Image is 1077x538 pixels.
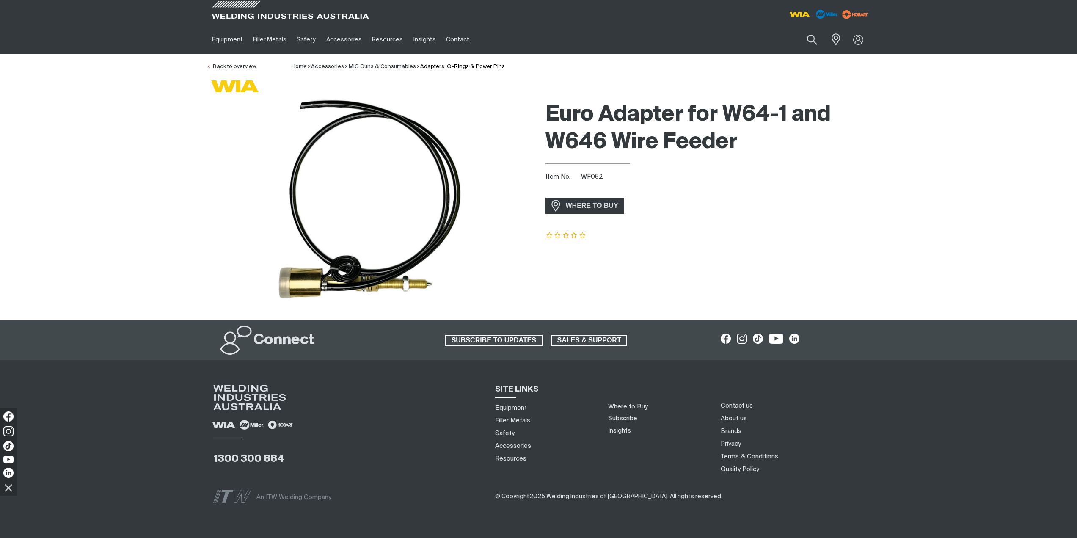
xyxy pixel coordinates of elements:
span: WHERE TO BUY [560,199,624,212]
span: SUBSCRIBE TO UPDATES [446,335,542,346]
img: LinkedIn [3,468,14,478]
img: TikTok [3,441,14,451]
img: hide socials [1,480,16,495]
img: Facebook [3,411,14,422]
a: MIG Guns & Consumables [349,64,416,69]
span: Item No. [545,172,580,182]
a: Home [292,64,307,69]
a: Resources [495,454,526,463]
span: SALES & SUPPORT [552,335,627,346]
a: Terms & Conditions [721,452,778,461]
h2: Connect [253,331,314,350]
input: Product name or item number... [787,30,826,50]
a: Accessories [495,441,531,450]
nav: Breadcrumb [292,63,505,71]
h1: Euro Adapter for W64-1 and W646 Wire Feeder [545,101,870,156]
a: Where to Buy [608,403,648,410]
a: Insights [408,25,441,54]
a: Resources [367,25,408,54]
span: © Copyright 2025 Welding Industries of [GEOGRAPHIC_DATA] . All rights reserved. [495,494,722,499]
a: SUBSCRIBE TO UPDATES [445,335,543,346]
span: WF052 [581,174,603,180]
a: Contact us [721,401,753,410]
span: An ITW Welding Company [256,494,331,500]
a: Equipment [207,25,248,54]
a: WHERE TO BUY [545,198,625,213]
a: About us [721,414,747,423]
img: Instagram [3,426,14,436]
a: Safety [495,429,515,438]
img: YouTube [3,456,14,463]
a: Accessories [311,64,344,69]
a: Accessories [321,25,367,54]
img: Euro Adapter for W64/W64-1 and W66 Wire Feeders [264,97,474,309]
nav: Main [207,25,705,54]
span: Rating: {0} [545,233,587,239]
a: Adapters, O-Rings & Power Pins [420,64,505,69]
a: Privacy [721,439,741,448]
img: miller [840,8,870,21]
a: Insights [608,428,631,434]
a: Contact [441,25,474,54]
button: Search products [798,30,826,50]
a: Brands [721,427,741,436]
a: Equipment [495,403,527,412]
a: SALES & SUPPORT [551,335,628,346]
a: Safety [292,25,321,54]
span: ​​​​​​​​​​​​​​​​​​ ​​​​​​ [495,493,722,499]
nav: Footer [718,400,880,476]
a: Back to overview of Adapters, O-Rings & Power Pins [207,64,256,69]
a: Subscribe [608,415,637,422]
a: 1300 300 884 [213,454,284,464]
nav: Sitemap [492,402,598,465]
a: Quality Policy [721,465,759,474]
a: Filler Metals [248,25,292,54]
a: Filler Metals [495,416,530,425]
span: SITE LINKS [495,386,539,393]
